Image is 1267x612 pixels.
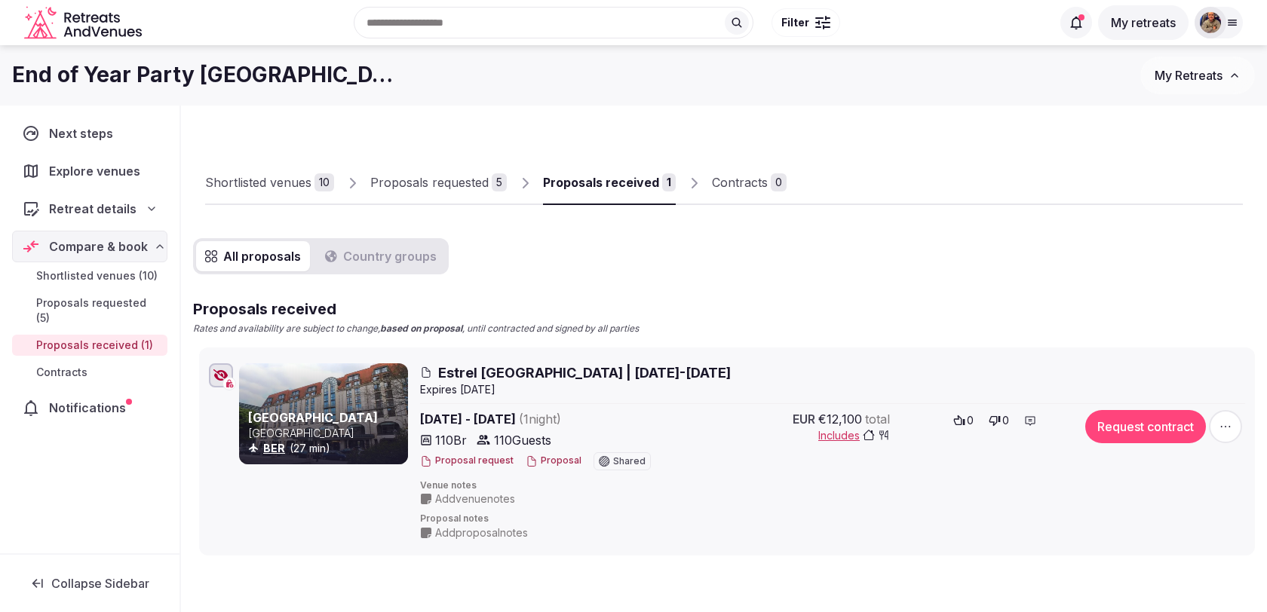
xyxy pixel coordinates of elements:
p: [GEOGRAPHIC_DATA] [248,426,405,441]
span: Add venue notes [435,491,515,506]
p: Rates and availability are subject to change, , until contracted and signed by all parties [193,323,639,335]
span: Notifications [49,399,132,417]
button: My retreats [1098,5,1189,40]
span: Proposals requested (5) [36,295,161,326]
div: Proposals received [543,173,659,191]
span: EUR [793,410,815,428]
span: Next steps [49,124,119,142]
button: Collapse Sidebar [12,567,167,600]
button: Country groups [316,241,446,271]
a: Explore venues [12,155,167,187]
strong: based on proposal [380,323,462,334]
a: BER [263,442,285,454]
span: Contracts [36,365,87,380]
h2: Proposals received [193,298,639,320]
a: Proposals received1 [543,161,676,205]
span: total [865,410,890,428]
span: 110 Br [435,431,467,449]
span: Shortlisted venues (10) [36,268,158,283]
span: Proposals received (1) [36,338,153,353]
span: Explore venues [49,162,146,180]
svg: Retreats and Venues company logo [24,6,145,40]
div: Shortlisted venues [205,173,311,191]
span: Shared [613,457,646,466]
button: Filter [772,8,840,37]
a: Shortlisted venues (10) [12,265,167,286]
button: Request contract [1085,410,1206,443]
a: Contracts [12,362,167,383]
a: Contracts0 [712,161,787,205]
span: €12,100 [818,410,862,428]
a: Shortlisted venues10 [205,161,334,205]
a: [GEOGRAPHIC_DATA] [248,410,378,425]
div: Expire s [DATE] [420,382,1245,397]
a: Proposals requested (5) [12,292,167,329]
div: 10 [314,173,334,191]
button: Proposal request [420,454,514,467]
button: My Retreats [1140,57,1255,94]
span: 0 [1002,413,1009,428]
a: Next steps [12,118,167,149]
button: 0 [984,410,1014,431]
span: Collapse Sidebar [51,576,149,591]
a: Notifications [12,392,167,424]
div: Proposals requested [370,173,489,191]
div: 0 [771,173,787,191]
span: Venue notes [420,479,1245,492]
span: Add proposal notes [435,525,528,540]
span: 0 [967,413,974,428]
button: All proposals [196,241,310,271]
span: Proposal notes [420,513,1245,525]
div: (27 min) [248,441,405,456]
div: 5 [492,173,507,191]
a: Proposals received (1) [12,335,167,356]
button: Includes [818,428,890,443]
span: Estrel [GEOGRAPHIC_DATA] | [DATE]-[DATE] [438,363,731,382]
span: My Retreats [1155,68,1223,83]
span: [DATE] - [DATE] [420,410,686,428]
div: Contracts [712,173,768,191]
img: julen [1200,12,1221,33]
a: Proposals requested5 [370,161,507,205]
div: 1 [662,173,676,191]
button: Proposal [526,454,581,467]
span: 110 Guests [494,431,551,449]
a: Visit the homepage [24,6,145,40]
h1: End of Year Party [GEOGRAPHIC_DATA] [12,60,398,90]
button: 0 [949,410,978,431]
span: Filter [781,15,809,30]
span: ( 1 night ) [519,412,561,427]
span: Retreat details [49,200,137,218]
a: My retreats [1098,15,1189,30]
span: Compare & book [49,237,148,256]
